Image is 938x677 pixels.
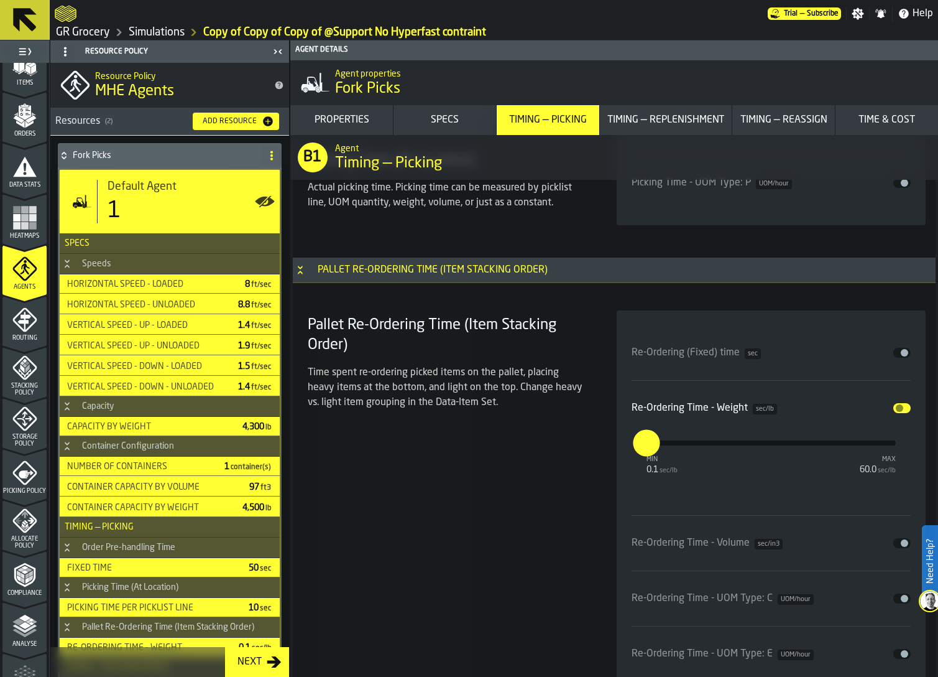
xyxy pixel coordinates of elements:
span: Data Stats [2,182,47,189]
span: 1.9 [238,342,272,350]
div: Vertical Speed - Down - Unloaded [62,382,228,392]
button: button-Properties [290,105,393,135]
span: 10 [249,604,272,612]
span: sec/lb [753,404,777,414]
div: Fork Picks [58,143,257,168]
div: Speeds [75,259,119,269]
span: Stacking Policy [2,383,47,396]
div: Pallet Re-Ordering Time (Item Stacking Order) [310,263,555,278]
div: Time & Cost [838,113,936,128]
div: Properties [293,113,390,128]
div: B1 [298,142,328,172]
li: menu Heatmaps [2,194,47,244]
div: Fixed time [62,563,239,573]
span: Analyse [2,641,47,648]
span: sec [260,605,271,612]
span: ft3 [260,484,271,492]
span: 1.5 [238,362,272,371]
label: button-toggle-Close me [269,44,287,59]
h3: title-section-Capacity [60,396,280,417]
li: menu Data Stats [2,143,47,193]
div: StatList-item-Container Capacity by Volume [60,477,280,497]
li: menu Agents [2,245,47,295]
div: min [646,455,678,464]
div: Re-Ordering Time - Weight [632,401,777,416]
li: menu Analyse [2,602,47,652]
div: Container Capacity by Weight [62,503,232,513]
span: ft/sec [251,281,271,289]
span: 97 [249,483,272,492]
li: menu Orders [2,92,47,142]
li: menu Routing [2,296,47,346]
span: Items [2,80,47,86]
button: Button-Container Configuration-open [60,441,75,451]
span: ft/sec [251,322,271,330]
a: link-to-/wh/i/e451d98b-95f6-4604-91ff-c80219f9c36d/pricing/ [768,7,841,20]
span: 1.4 [238,383,272,391]
span: Heatmaps [2,233,47,240]
header: Agent details [290,40,938,60]
div: Timing — Picking [499,113,597,128]
span: Timing — Picking [335,154,442,174]
div: Menu Subscription [768,7,841,20]
button: button-Time & Cost [835,105,938,135]
span: UOM/hour [756,179,792,189]
button: Button-Capacity-open [60,401,75,411]
div: StatList-item-Fixed time [60,558,280,577]
div: Time spent re-ordering picked items on the pallet, placing heavy items at the bottom, and light o... [308,365,587,410]
span: Help [913,6,933,21]
div: Re-Ordering Time - Weight [62,643,229,653]
h2: Sub Title [335,141,928,154]
span: Default Agent [108,180,177,194]
div: input-slider-Re-Ordering (Fixed) time [632,335,911,370]
div: Re-Ordering (Fixed) time [632,345,761,360]
div: input-slider-Re-Ordering Time - UOM Type: E [632,637,911,671]
li: menu Stacking Policy [2,347,47,397]
h3: title-section-Timing — Picking [60,517,280,538]
h3: title-section-Specs [60,233,280,254]
h3: title-section-Pallet Re-Ordering Time (Item Stacking Order) [60,617,280,638]
label: button-toggle-Show on Map [255,170,275,233]
button: Button-Pallet Re-Ordering Time (Item Stacking Order)-open [293,265,308,275]
button: button-Next [225,647,289,677]
h3: title-section-[object Object] [50,108,289,136]
span: UOM/hour [778,594,814,605]
span: 4,300 [242,423,272,431]
span: — [800,9,804,18]
div: Container Configuration [75,441,182,451]
button: Button-Pallet Re-Ordering Time (Item Stacking Order)-open [60,622,75,632]
input: react-aria104328877-:r1vu: react-aria104328877-:r1vu: [633,429,643,456]
button: button-Specs [393,105,496,135]
span: sec/lb [660,467,678,474]
label: button-toggle-Help [893,6,938,21]
span: Fork Picks [335,79,400,99]
div: Specs [396,113,494,128]
span: Storage Policy [2,434,47,447]
nav: Breadcrumb [55,25,933,40]
div: Resources [55,114,183,129]
div: Re-Ordering Time - UOM Type: C [632,591,814,606]
div: Picking Time (At Location) [75,582,186,592]
h3: title-section-Pallet Re-Ordering Time (Item Stacking Order) [293,258,936,283]
div: 0.1 [646,465,678,475]
span: ft/sec [251,343,271,350]
div: StatList-item-Re-Ordering Time - Weight [60,638,280,657]
button: button-Timing — Reassign [732,105,835,135]
div: Order Pre-handling Time [75,543,183,553]
label: react-aria104328877-:r1vu: [633,429,660,456]
div: Title [108,180,270,194]
label: button-toggle-Toggle Full Menu [2,43,47,60]
a: link-to-/wh/i/e451d98b-95f6-4604-91ff-c80219f9c36d/simulations/5af1956d-db5a-4108-bef7-5519505e0a3e [203,26,486,39]
div: Number of Containers [62,462,214,472]
div: Vertical Speed - Down - Loaded [62,362,228,371]
span: Picking Policy [2,488,47,495]
span: container(s) [231,464,271,471]
div: StatList-item-Horizontal Speed - Unloaded [60,295,280,314]
div: max [860,455,896,464]
a: logo-header [55,2,76,25]
div: Agent details [293,45,936,54]
span: sec/lb [252,645,271,652]
span: sec [260,565,271,572]
div: stat-Default Agent [60,170,280,233]
button: Button-Picking Time (At Location)-open [60,582,75,592]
